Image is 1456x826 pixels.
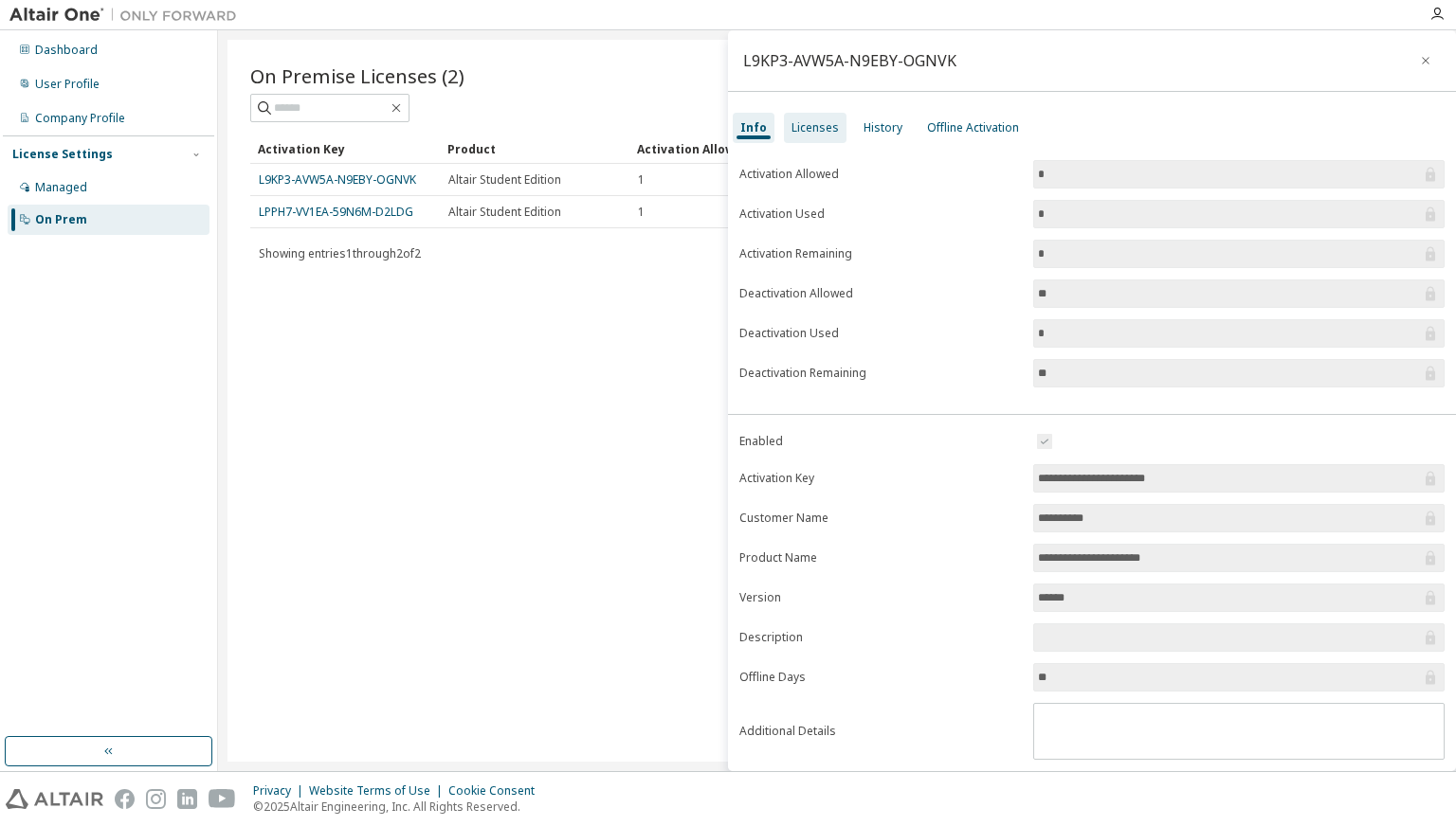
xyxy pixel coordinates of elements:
[259,171,416,188] a: L9KP3-AVW5A-N9EBY-OGNVK
[253,783,309,799] div: Privacy
[739,167,1022,182] label: Activation Allowed
[35,43,98,58] div: Dashboard
[739,246,1022,261] label: Activation Remaining
[448,783,546,799] div: Cookie Consent
[146,789,166,809] img: instagram.svg
[35,180,87,195] div: Managed
[927,120,1019,135] div: Offline Activation
[740,120,767,135] div: Info
[35,77,100,92] div: User Profile
[638,172,645,188] span: 1
[115,789,135,809] img: facebook.svg
[739,471,1022,486] label: Activation Key
[35,111,125,126] div: Company Profile
[9,6,246,25] img: Altair One
[739,670,1022,685] label: Offline Days
[259,245,421,261] span: Showing entries 1 through 2 of 2
[6,789,103,809] img: altair_logo.svg
[309,783,448,799] div: Website Terms of Use
[739,550,1022,566] label: Product Name
[739,630,1022,645] label: Description
[253,799,546,815] p: © 2025 Altair Engineering, Inc. All Rights Reserved.
[739,326,1022,341] label: Deactivation Used
[177,789,197,809] img: linkedin.svg
[739,434,1022,449] label: Enabled
[258,134,432,164] div: Activation Key
[447,134,622,164] div: Product
[864,120,902,135] div: History
[637,134,811,164] div: Activation Allowed
[35,212,87,227] div: On Prem
[739,724,1022,739] label: Additional Details
[739,206,1022,222] label: Activation Used
[448,172,561,188] span: Altair Student Edition
[739,366,1022,381] label: Deactivation Remaining
[259,204,413,220] a: LPPH7-VV1EA-59N6M-D2LDG
[12,147,113,162] div: License Settings
[743,53,956,68] div: L9KP3-AVW5A-N9EBY-OGNVK
[209,789,236,809] img: youtube.svg
[448,205,561,220] span: Altair Student Edition
[250,63,464,89] span: On Premise Licenses (2)
[739,511,1022,526] label: Customer Name
[739,590,1022,605] label: Version
[638,205,645,220] span: 1
[739,286,1022,301] label: Deactivation Allowed
[792,120,839,135] div: Licenses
